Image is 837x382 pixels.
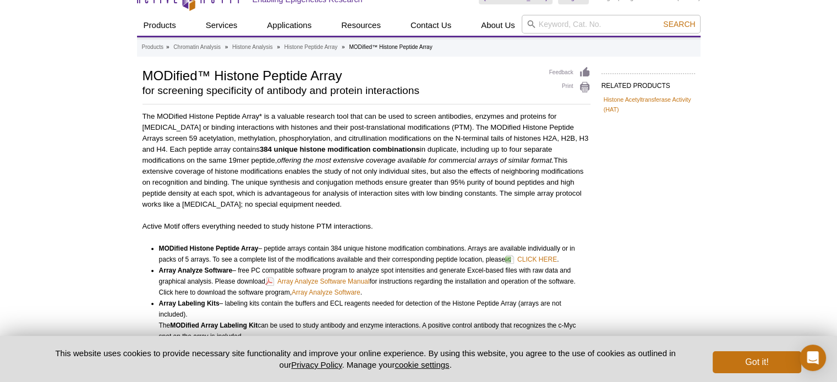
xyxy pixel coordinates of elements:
p: This website uses cookies to provide necessary site functionality and improve your online experie... [36,347,695,370]
li: » [277,44,280,50]
a: Products [142,42,163,52]
a: Resources [335,15,387,36]
p: Active Motif offers everything needed to study histone PTM interactions. [143,221,590,232]
h2: for screening specificity of antibody and protein interactions [143,86,538,96]
a: Privacy Policy [291,360,342,369]
h1: MODified™ Histone Peptide Array [143,67,538,83]
a: Services [199,15,244,36]
a: Feedback [549,67,590,79]
a: CLICK HERE [505,253,557,266]
a: Array Analyze Software [292,287,360,298]
a: Applications [260,15,318,36]
strong: Array Analyze Software [159,267,233,274]
a: Array Analyze Software Manual [265,275,369,288]
strong: MODified Array Labeling Kit [170,322,258,329]
a: About Us [474,15,522,36]
strong: Array Labeling Kits [159,300,220,307]
li: – free PC compatible software program to analyze spot intensities and generate Excel-based files ... [159,265,581,298]
i: offering the most extensive coverage available for commercial arrays of similar format. [277,156,554,164]
li: – peptide arrays contain 384 unique histone modification combinations. Arrays are available indiv... [159,243,581,265]
li: » [342,44,345,50]
a: Contact Us [404,15,458,36]
li: » [166,44,169,50]
button: Search [660,19,698,29]
a: Histone Analysis [232,42,272,52]
a: Print [549,81,590,93]
li: MODified™ Histone Peptide Array [349,44,432,50]
a: Products [137,15,183,36]
strong: 384 unique histone modification combinations [260,145,420,153]
a: Histone Acetyltransferase Activity (HAT) [604,95,693,114]
strong: MODified Histone Peptide Array [159,245,259,252]
a: Histone Peptide Array [285,42,338,52]
li: » [225,44,228,50]
li: – labeling kits contain the buffers and ECL reagents needed for detection of the Histone Peptide ... [159,298,581,342]
button: cookie settings [395,360,449,369]
a: Chromatin Analysis [173,42,221,52]
button: Got it! [713,351,801,373]
input: Keyword, Cat. No. [522,15,701,34]
p: The MODified Histone Peptide Array* is a valuable research tool that can be used to screen antibo... [143,111,590,210]
span: Search [663,20,695,29]
div: Open Intercom Messenger [800,345,826,371]
h2: RELATED PRODUCTS [601,73,695,93]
